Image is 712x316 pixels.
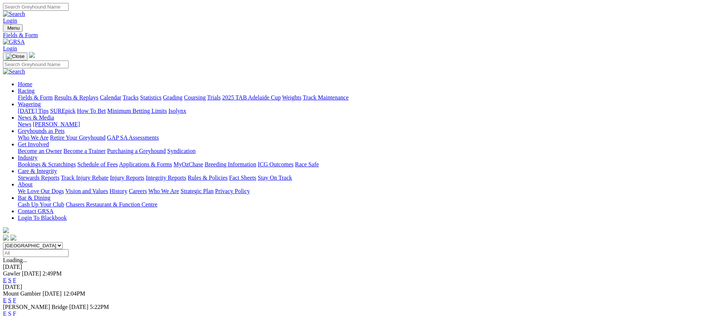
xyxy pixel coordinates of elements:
a: Purchasing a Greyhound [107,148,166,154]
a: Contact GRSA [18,208,53,214]
a: Trials [207,94,221,101]
a: News & Media [18,114,54,121]
img: GRSA [3,39,25,45]
a: Statistics [140,94,162,101]
a: Industry [18,154,37,161]
input: Search [3,61,69,68]
a: E [3,277,7,283]
a: Grading [163,94,182,101]
div: [DATE] [3,284,709,290]
span: Menu [7,25,20,31]
input: Search [3,3,69,11]
div: Industry [18,161,709,168]
div: Racing [18,94,709,101]
div: About [18,188,709,195]
a: Become a Trainer [63,148,106,154]
img: Search [3,11,25,17]
span: Gawler [3,270,20,277]
a: MyOzChase [174,161,203,167]
a: Who We Are [18,134,49,141]
a: Privacy Policy [215,188,250,194]
span: Loading... [3,257,27,263]
a: ICG Outcomes [258,161,293,167]
a: F [13,297,16,303]
a: Login To Blackbook [18,215,67,221]
a: Weights [282,94,301,101]
div: [DATE] [3,264,709,270]
a: S [8,277,11,283]
a: Tracks [123,94,139,101]
a: Fields & Form [18,94,53,101]
a: Injury Reports [110,175,144,181]
a: Wagering [18,101,41,107]
a: Strategic Plan [181,188,214,194]
span: [DATE] [43,290,62,297]
a: Track Injury Rebate [61,175,108,181]
span: Mount Gambier [3,290,41,297]
a: SUREpick [50,108,75,114]
img: Search [3,68,25,75]
a: Bookings & Scratchings [18,161,76,167]
span: [DATE] [69,304,89,310]
a: Applications & Forms [119,161,172,167]
a: Minimum Betting Limits [107,108,167,114]
div: Care & Integrity [18,175,709,181]
a: Syndication [167,148,195,154]
a: Who We Are [148,188,179,194]
img: facebook.svg [3,235,9,241]
a: Care & Integrity [18,168,57,174]
a: Greyhounds as Pets [18,128,65,134]
span: 12:04PM [63,290,85,297]
a: Breeding Information [205,161,256,167]
a: Integrity Reports [146,175,186,181]
a: Coursing [184,94,206,101]
img: Close [6,53,24,59]
span: [PERSON_NAME] Bridge [3,304,68,310]
span: [DATE] [22,270,41,277]
a: Login [3,17,17,24]
a: F [13,277,16,283]
a: Race Safe [295,161,319,167]
button: Toggle navigation [3,52,27,61]
a: Cash Up Your Club [18,201,64,208]
div: News & Media [18,121,709,128]
a: Isolynx [168,108,186,114]
a: 2025 TAB Adelaide Cup [222,94,281,101]
a: [DATE] Tips [18,108,49,114]
a: Rules & Policies [188,175,228,181]
img: logo-grsa-white.png [3,227,9,233]
span: 5:22PM [90,304,109,310]
a: Chasers Restaurant & Function Centre [66,201,157,208]
div: Wagering [18,108,709,114]
a: History [109,188,127,194]
a: Vision and Values [65,188,108,194]
a: Careers [129,188,147,194]
a: Login [3,45,17,52]
a: GAP SA Assessments [107,134,159,141]
a: About [18,181,33,188]
a: Schedule of Fees [77,161,118,167]
div: Fields & Form [3,32,709,39]
a: Track Maintenance [303,94,349,101]
a: Retire Your Greyhound [50,134,106,141]
img: logo-grsa-white.png [29,52,35,58]
a: News [18,121,31,127]
a: Bar & Dining [18,195,50,201]
a: S [8,297,11,303]
input: Select date [3,249,69,257]
button: Toggle navigation [3,24,23,32]
div: Bar & Dining [18,201,709,208]
a: E [3,297,7,303]
a: Stewards Reports [18,175,59,181]
a: Results & Replays [54,94,98,101]
a: Stay On Track [258,175,292,181]
img: twitter.svg [10,235,16,241]
div: Get Involved [18,148,709,154]
a: Racing [18,88,34,94]
a: Become an Owner [18,148,62,154]
a: Fact Sheets [229,175,256,181]
a: Get Involved [18,141,49,147]
div: Greyhounds as Pets [18,134,709,141]
a: Calendar [100,94,121,101]
a: Home [18,81,32,87]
